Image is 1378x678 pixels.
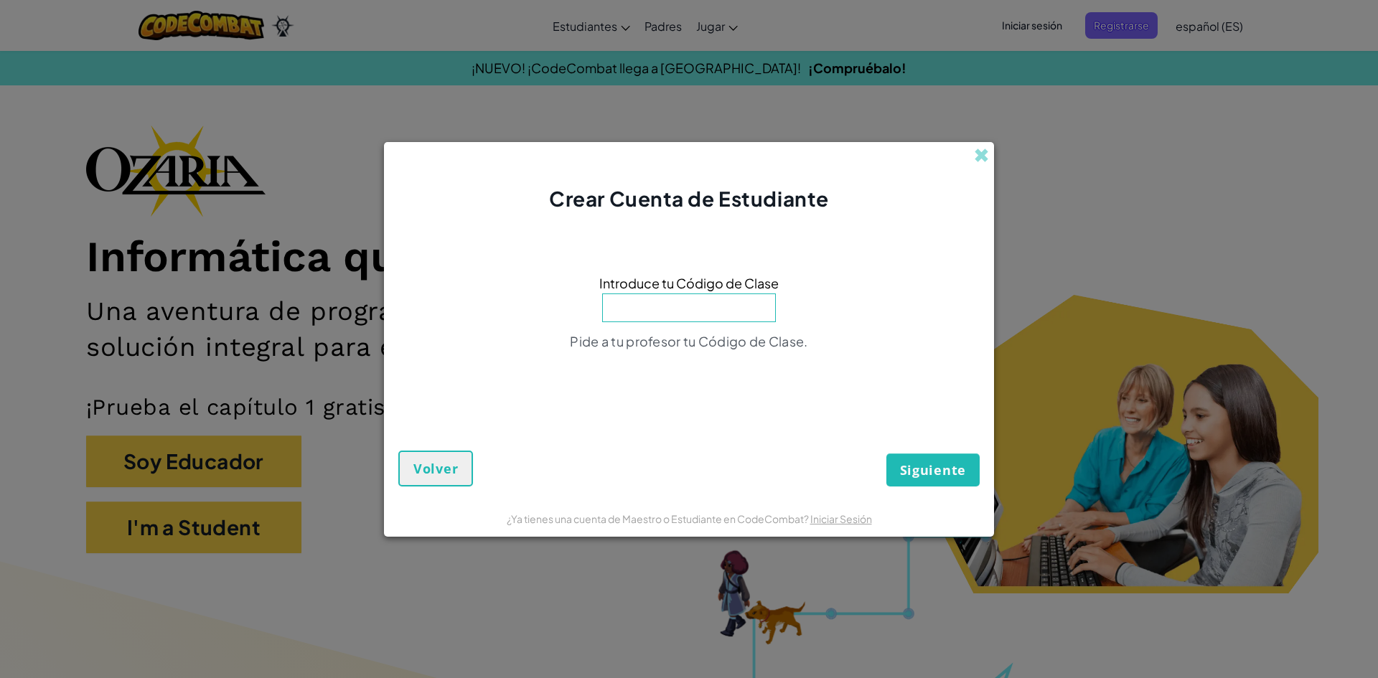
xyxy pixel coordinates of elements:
span: Volver [413,460,458,477]
span: Pide a tu profesor tu Código de Clase. [570,333,807,349]
span: Introduce tu Código de Clase [599,273,779,293]
span: Siguiente [900,461,966,479]
button: Siguiente [886,453,980,486]
button: Volver [398,451,473,486]
a: Iniciar Sesión [810,512,872,525]
span: Crear Cuenta de Estudiante [549,186,829,211]
span: ¿Ya tienes una cuenta de Maestro o Estudiante en CodeCombat? [507,512,810,525]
